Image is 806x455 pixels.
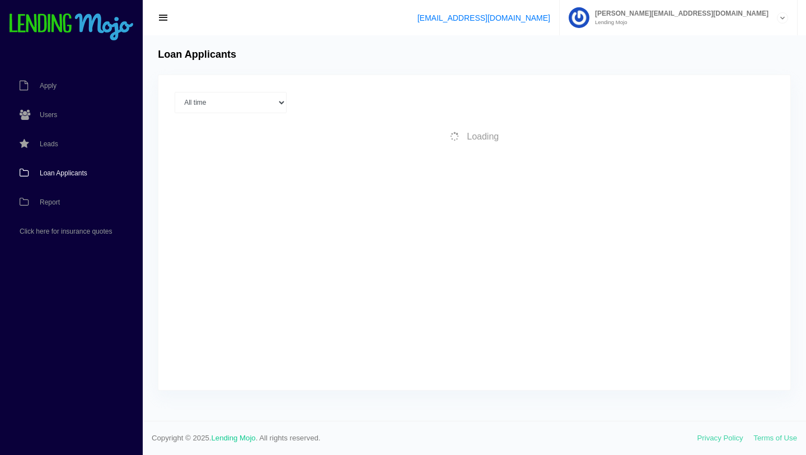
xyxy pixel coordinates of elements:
span: Loading [467,132,499,141]
span: Users [40,112,57,118]
h4: Loan Applicants [158,49,236,61]
small: Lending Mojo [589,20,768,25]
img: Profile image [569,7,589,28]
a: [EMAIL_ADDRESS][DOMAIN_NAME] [418,13,550,22]
span: Copyright © 2025. . All rights reserved. [152,433,697,444]
img: logo-small.png [8,13,134,41]
span: [PERSON_NAME][EMAIL_ADDRESS][DOMAIN_NAME] [589,10,768,17]
span: Apply [40,82,57,89]
a: Privacy Policy [697,434,743,442]
a: Lending Mojo [212,434,256,442]
span: Loan Applicants [40,170,87,177]
a: Terms of Use [753,434,797,442]
span: Click here for insurance quotes [20,228,112,235]
span: Report [40,199,60,206]
span: Leads [40,141,58,147]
